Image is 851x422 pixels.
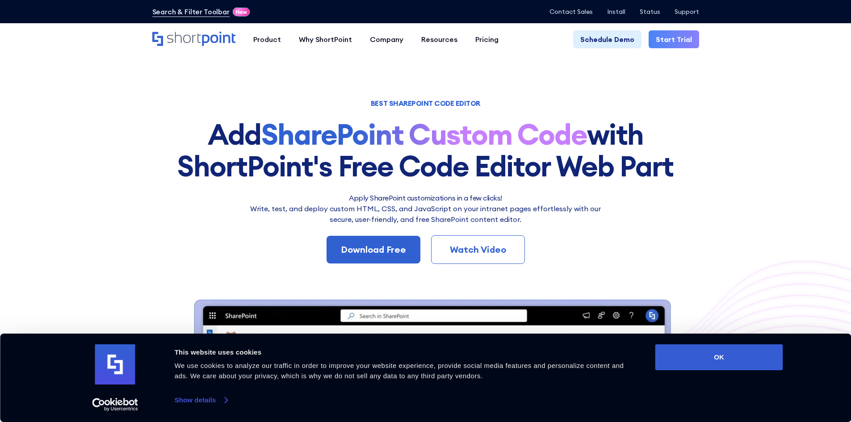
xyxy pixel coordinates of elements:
a: Pricing [466,30,507,48]
strong: SharePoint Custom Code [261,116,587,152]
a: Install [607,8,625,15]
div: Widget de chat [690,318,851,422]
a: Start Trial [649,30,699,48]
div: Watch Video [446,243,510,256]
h1: BEST SHAREPOINT CODE EDITOR [152,100,699,106]
div: Pricing [475,34,499,45]
h2: Apply SharePoint customizations in a few clicks! [245,192,607,203]
h1: Add with ShortPoint's Free Code Editor Web Part [152,119,699,182]
a: Home [152,32,235,47]
p: Write, test, and deploy custom HTML, CSS, and JavaScript on your intranet pages effortlessly wi﻿t... [245,203,607,225]
a: Contact Sales [549,8,593,15]
div: This website uses cookies [175,347,635,358]
div: Company [370,34,403,45]
a: Search & Filter Toolbar [152,6,230,17]
a: Product [244,30,290,48]
img: logo [95,344,135,384]
div: Download Free [341,243,406,256]
a: Download Free [327,236,420,263]
span: We use cookies to analyze our traffic in order to improve your website experience, provide social... [175,362,624,380]
a: Resources [412,30,466,48]
a: Show details [175,393,227,407]
a: Status [640,8,660,15]
a: Why ShortPoint [290,30,361,48]
button: OK [655,344,783,370]
a: Support [675,8,699,15]
div: Resources [421,34,457,45]
div: Product [253,34,281,45]
a: Company [361,30,412,48]
div: Why ShortPoint [299,34,352,45]
a: Watch Video [431,235,525,264]
a: Usercentrics Cookiebot - opens in a new window [76,398,154,411]
a: Schedule Demo [573,30,641,48]
iframe: Chat Widget [690,318,851,422]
